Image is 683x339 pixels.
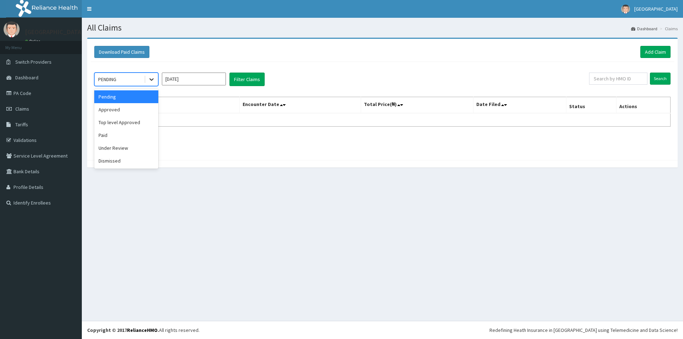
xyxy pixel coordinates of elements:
[658,26,678,32] li: Claims
[239,97,361,113] th: Encounter Date
[15,74,38,81] span: Dashboard
[94,46,149,58] button: Download Paid Claims
[87,23,678,32] h1: All Claims
[162,73,226,85] input: Select Month and Year
[94,129,158,142] div: Paid
[640,46,671,58] a: Add Claim
[127,327,158,333] a: RelianceHMO
[15,59,52,65] span: Switch Providers
[489,327,678,334] div: Redefining Heath Insurance in [GEOGRAPHIC_DATA] using Telemedicine and Data Science!
[94,90,158,103] div: Pending
[87,327,159,333] strong: Copyright © 2017 .
[589,73,647,85] input: Search by HMO ID
[94,116,158,129] div: Top level Approved
[473,97,566,113] th: Date Filed
[634,6,678,12] span: [GEOGRAPHIC_DATA]
[94,103,158,116] div: Approved
[25,29,84,35] p: [GEOGRAPHIC_DATA]
[94,142,158,154] div: Under Review
[566,97,616,113] th: Status
[616,97,670,113] th: Actions
[15,121,28,128] span: Tariffs
[94,154,158,167] div: Dismissed
[229,73,265,86] button: Filter Claims
[621,5,630,14] img: User Image
[4,21,20,37] img: User Image
[25,39,42,44] a: Online
[95,97,240,113] th: Name
[82,321,683,339] footer: All rights reserved.
[98,76,116,83] div: PENDING
[15,106,29,112] span: Claims
[631,26,657,32] a: Dashboard
[361,97,473,113] th: Total Price(₦)
[650,73,671,85] input: Search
